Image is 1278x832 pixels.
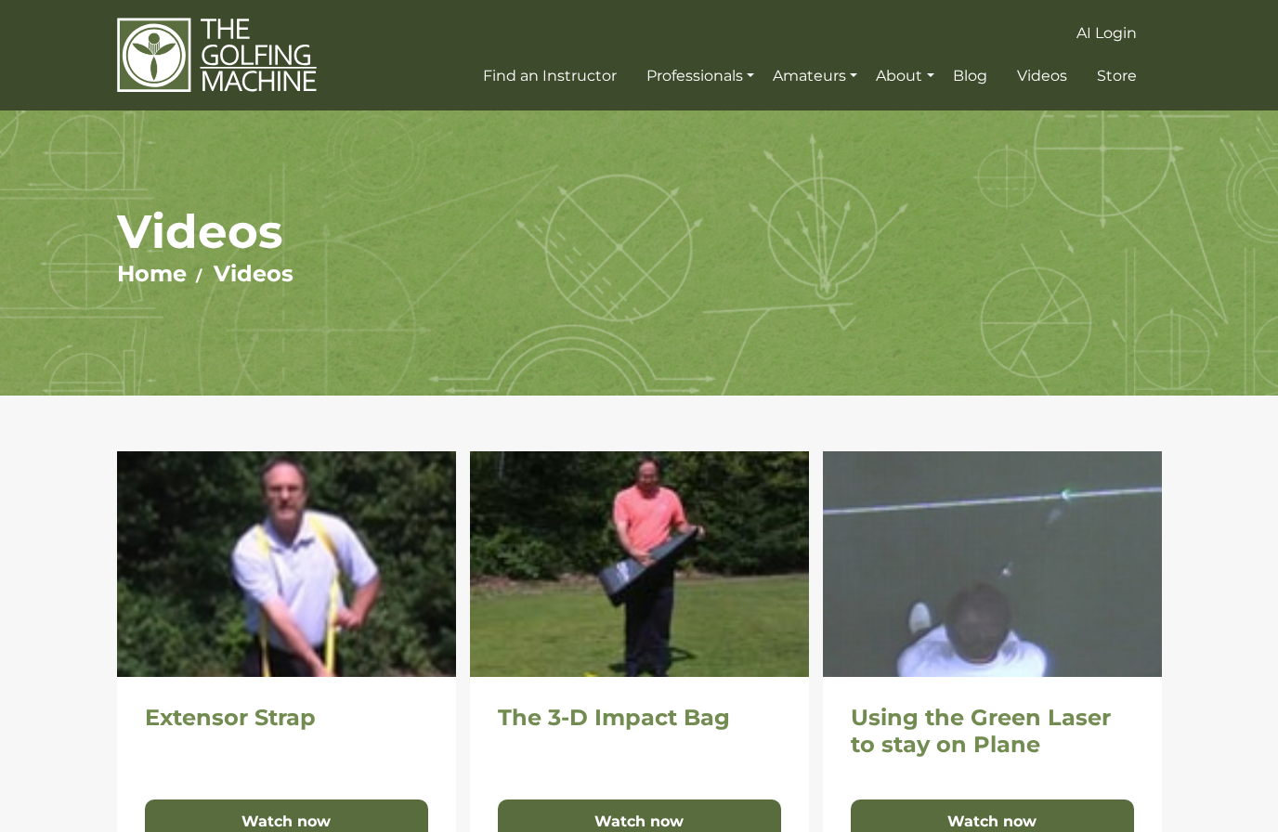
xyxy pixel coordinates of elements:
[768,59,862,93] a: Amateurs
[498,705,781,732] h2: The 3-D Impact Bag
[478,59,621,93] a: Find an Instructor
[214,260,293,287] a: Videos
[117,203,1162,260] h1: Videos
[1076,24,1137,42] span: AI Login
[145,705,428,732] h2: Extensor Strap
[851,705,1134,759] h2: Using the Green Laser to stay on Plane
[871,59,938,93] a: About
[642,59,759,93] a: Professionals
[1012,59,1072,93] a: Videos
[948,59,992,93] a: Blog
[117,260,187,287] a: Home
[1092,59,1141,93] a: Store
[1017,67,1067,84] span: Videos
[117,17,317,94] img: The Golfing Machine
[953,67,987,84] span: Blog
[1072,17,1141,50] a: AI Login
[483,67,617,84] span: Find an Instructor
[1097,67,1137,84] span: Store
